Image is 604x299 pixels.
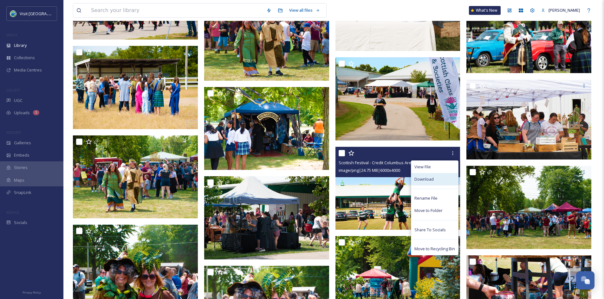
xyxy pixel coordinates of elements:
div: 3 [33,110,39,115]
span: Maps [14,177,24,183]
a: View all files [286,4,323,16]
span: SOCIALS [6,210,19,215]
img: Potterfest - Credit Columbus Area Visitors Center AH-5-07272024.png [73,135,198,219]
span: image/png | 24.75 MB | 6000 x 4000 [339,167,400,173]
span: Socials [14,220,27,226]
img: Scottish Festival - Credit Columbus Area Visitors Center - 13.png [73,46,198,129]
img: Scottish Festival - Credit Columbus Area Visitors Center - 3.png [335,147,460,230]
span: Rename File [414,195,438,201]
span: Galleries [14,140,31,146]
a: [PERSON_NAME] [538,4,583,16]
span: View File [414,164,431,170]
span: COLLECT [6,88,20,92]
span: Download [414,176,434,182]
span: SnapLink [14,190,31,196]
img: Potterfest - Credit Columbus Area Visitors Center AH-1-07272024.png [204,176,329,259]
span: Move to Recycling Bin [414,246,455,252]
span: Share To Socials [414,227,446,233]
span: Visit [GEOGRAPHIC_DATA] [US_STATE] [20,10,91,16]
img: Scottish Festival - Credit Columbus Area Visitors Center - 5.png [335,57,460,140]
span: WIDGETS [6,130,21,135]
span: [PERSON_NAME] [549,7,580,13]
img: Potterfest - Credit Columbus Area Visitors Center AH-8-07272024.png [204,87,329,170]
a: What's New [469,6,501,15]
span: UGC [14,97,23,103]
span: Media Centres [14,67,42,73]
span: Library [14,42,27,48]
span: Embeds [14,152,29,158]
span: Privacy Policy [23,290,41,295]
img: Potterfest - Credit Columbus Area Visitors Center AH-6-07272024.png [466,166,591,249]
img: Potterfest - Credit Columbus Area Visitors Center AH-27-07272024.png [466,80,591,160]
span: Collections [14,55,35,61]
span: MEDIA [6,33,17,37]
a: Privacy Policy [23,288,41,296]
input: Search your library [88,3,263,17]
span: Stories [14,165,28,171]
span: Uploads [14,110,30,116]
span: Move to Folder [414,208,443,214]
span: Scottish Festival - Credit Columbus Area Visitors Center - 3.png [339,160,456,165]
button: Open Chat [576,271,594,290]
img: cvctwitlogo_400x400.jpg [10,10,16,17]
